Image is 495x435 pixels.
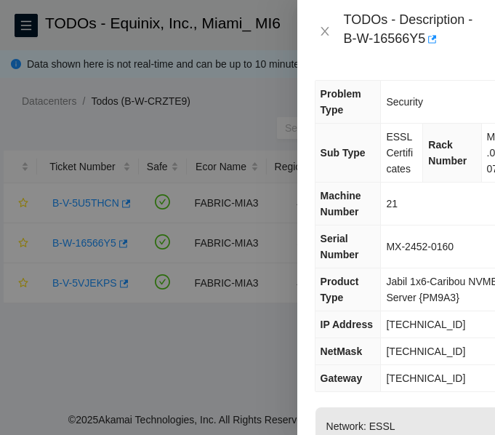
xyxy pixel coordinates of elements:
button: Close [315,25,335,39]
span: Rack Number [428,139,467,167]
span: Security [386,96,423,108]
span: 21 [386,198,398,209]
span: Product Type [321,276,359,303]
span: Gateway [321,372,363,384]
span: [TECHNICAL_ID] [386,372,465,384]
span: [TECHNICAL_ID] [386,319,465,330]
span: Machine Number [321,190,361,217]
span: IP Address [321,319,373,330]
span: [TECHNICAL_ID] [386,346,465,357]
div: TODOs - Description - B-W-16566Y5 [344,12,478,51]
span: close [319,25,331,37]
span: NetMask [321,346,363,357]
span: Serial Number [321,233,359,260]
span: MX-2452-0160 [386,241,454,252]
span: ESSL Certificates [386,131,413,175]
span: Problem Type [321,88,361,116]
span: Sub Type [321,147,366,159]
